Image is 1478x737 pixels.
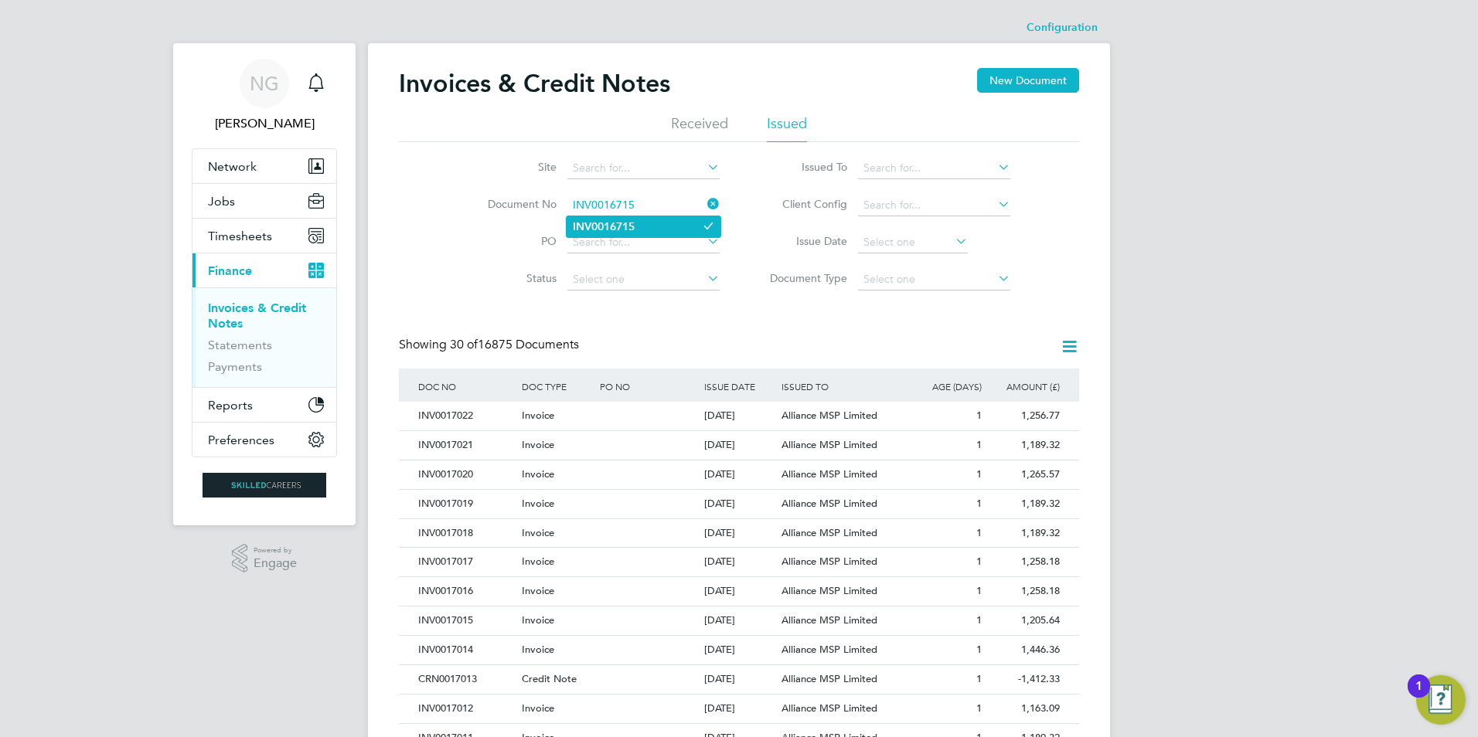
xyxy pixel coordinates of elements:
span: Nikki Grassby [192,114,337,133]
span: 1 [976,497,982,510]
button: Reports [192,388,336,422]
span: Alliance MSP Limited [782,438,877,451]
div: 1,163.09 [986,695,1064,723]
span: Alliance MSP Limited [782,467,877,481]
a: Statements [208,338,272,352]
span: Alliance MSP Limited [782,701,877,715]
input: Search for... [567,232,720,253]
span: Jobs [208,194,235,209]
div: 1,256.77 [986,402,1064,430]
div: 1,189.32 [986,519,1064,548]
span: 1 [976,613,982,627]
div: -1,412.33 [986,665,1064,694]
a: Go to home page [192,473,337,498]
button: Timesheets [192,219,336,253]
span: Invoice [522,526,554,539]
span: 1 [976,672,982,685]
div: [DATE] [700,460,778,489]
span: Alliance MSP Limited [782,555,877,568]
span: Alliance MSP Limited [782,672,877,685]
div: 1,258.18 [986,577,1064,606]
label: Issued To [758,160,847,174]
span: Alliance MSP Limited [782,584,877,597]
span: Invoice [522,701,554,715]
img: skilledcareers-logo-retina.png [203,473,326,498]
label: Site [468,160,557,174]
input: Select one [858,269,1010,290]
span: 16875 Documents [450,337,579,352]
div: [DATE] [700,431,778,460]
a: NG[PERSON_NAME] [192,59,337,133]
span: Alliance MSP Limited [782,643,877,656]
div: CRN0017013 [414,665,518,694]
div: INV0017021 [414,431,518,460]
span: 1 [976,555,982,568]
span: Invoice [522,555,554,568]
b: INV0016715 [573,220,635,233]
span: 1 [976,643,982,656]
a: Powered byEngage [232,544,298,573]
div: INV0017018 [414,519,518,548]
label: Issue Date [758,234,847,248]
div: INV0017015 [414,606,518,635]
span: Invoice [522,497,554,510]
div: INV0017019 [414,490,518,518]
div: ISSUED TO [778,368,908,404]
input: Search for... [858,158,1010,179]
input: Select one [567,269,720,290]
div: 1 [1415,686,1422,706]
div: [DATE] [700,402,778,430]
nav: Main navigation [173,43,356,525]
label: Document Type [758,271,847,285]
input: Select one [858,232,968,253]
span: 1 [976,584,982,597]
li: Configuration [1027,12,1098,43]
button: Finance [192,253,336,287]
span: Alliance MSP Limited [782,526,877,539]
div: 1,258.18 [986,548,1064,576]
div: ISSUE DATE [700,368,778,404]
h2: Invoices & Credit Notes [399,68,670,99]
label: Document No [468,197,557,211]
a: Payments [208,359,262,374]
span: Preferences [208,433,274,447]
div: [DATE] [700,490,778,518]
span: Credit Note [522,672,577,685]
div: DOC NO [414,368,518,404]
label: Client Config [758,197,847,211]
li: Issued [767,114,807,142]
div: INV0017012 [414,695,518,723]
span: 1 [976,438,982,451]
span: 1 [976,409,982,422]
span: Alliance MSP Limited [782,497,877,510]
div: AGE (DAYS) [908,368,986,404]
span: Powered by [254,544,297,557]
span: 1 [976,701,982,715]
div: [DATE] [700,695,778,723]
button: New Document [977,68,1079,93]
label: PO [468,234,557,248]
span: Invoice [522,467,554,481]
div: INV0017014 [414,636,518,664]
div: Finance [192,287,336,387]
span: Invoice [522,409,554,422]
div: [DATE] [700,636,778,664]
div: [DATE] [700,577,778,606]
div: AMOUNT (£) [986,368,1064,404]
label: Status [468,271,557,285]
div: DOC TYPE [518,368,596,404]
div: 1,189.32 [986,490,1064,518]
span: 30 of [450,337,478,352]
div: INV0017017 [414,548,518,576]
div: 1,205.64 [986,606,1064,635]
button: Network [192,149,336,183]
div: INV0017020 [414,460,518,489]
span: Alliance MSP Limited [782,613,877,627]
button: Jobs [192,184,336,218]
span: NG [250,73,279,93]
span: Invoice [522,643,554,656]
span: Finance [208,263,252,278]
div: INV0017022 [414,402,518,430]
div: PO NO [596,368,700,404]
span: Alliance MSP Limited [782,409,877,422]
